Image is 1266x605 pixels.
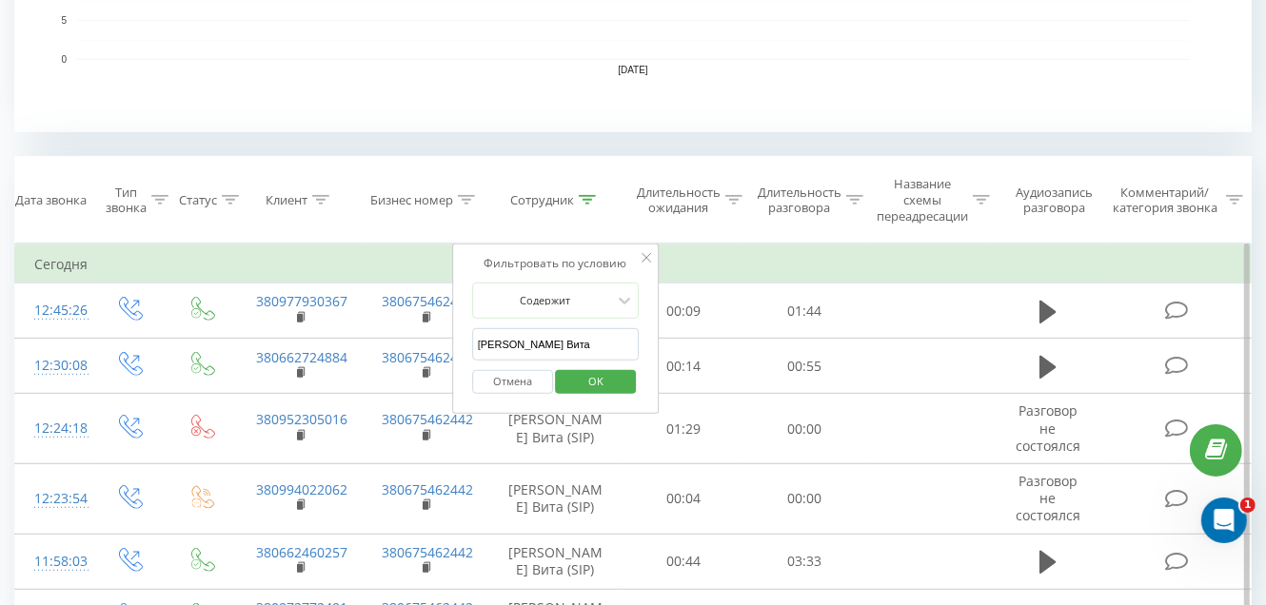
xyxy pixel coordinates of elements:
div: Фильтровать по условию [472,254,640,273]
text: 0 [61,54,67,65]
td: [PERSON_NAME] Вита (SIP) [488,463,623,534]
div: 12:30:08 [34,347,73,384]
td: 00:09 [623,283,744,339]
a: 380675462442 [382,543,473,561]
div: Бизнес номер [370,192,453,208]
td: [PERSON_NAME] Вита (SIP) [488,394,623,464]
iframe: Intercom live chat [1201,498,1247,543]
a: 380675462442 [382,480,473,498]
td: 00:00 [743,463,864,534]
td: 00:44 [623,534,744,589]
td: 00:00 [743,394,864,464]
td: 01:29 [623,394,744,464]
span: Разговор не состоялся [1016,472,1080,524]
div: Комментарий/категория звонка [1110,185,1221,217]
button: OK [556,370,637,394]
td: 03:33 [743,534,864,589]
td: 00:04 [623,463,744,534]
span: 1 [1240,498,1256,513]
div: Название схемы переадресации [877,176,968,224]
a: 380675462442 [382,292,473,310]
text: 5 [61,15,67,26]
td: 00:55 [743,339,864,394]
div: Тип звонка [106,185,147,217]
a: 380977930367 [256,292,347,310]
div: Сотрудник [510,192,574,208]
div: 11:58:03 [34,543,73,580]
div: Дата звонка [15,192,87,208]
a: 380662724884 [256,348,347,366]
a: 380675462442 [382,410,473,428]
td: [PERSON_NAME] Вита (SIP) [488,534,623,589]
td: Сегодня [15,245,1252,283]
td: 00:14 [623,339,744,394]
div: 12:24:18 [34,410,73,447]
a: 380662460257 [256,543,347,561]
div: 12:45:26 [34,292,73,329]
td: 01:44 [743,283,864,339]
a: 380994022062 [256,480,347,498]
button: Отмена [472,370,553,394]
span: OK [569,366,623,396]
span: Разговор не состоялся [1016,401,1080,454]
div: Длительность разговора [758,185,841,217]
input: Введите значение [472,328,640,361]
div: Статус [179,192,217,208]
text: [DATE] [618,66,648,76]
div: Клиент [266,192,307,208]
div: Длительность ожидания [637,185,721,217]
a: 380675462442 [382,348,473,366]
div: 12:23:54 [34,480,73,517]
div: Аудиозапись разговора [1007,185,1101,217]
a: 380952305016 [256,410,347,428]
